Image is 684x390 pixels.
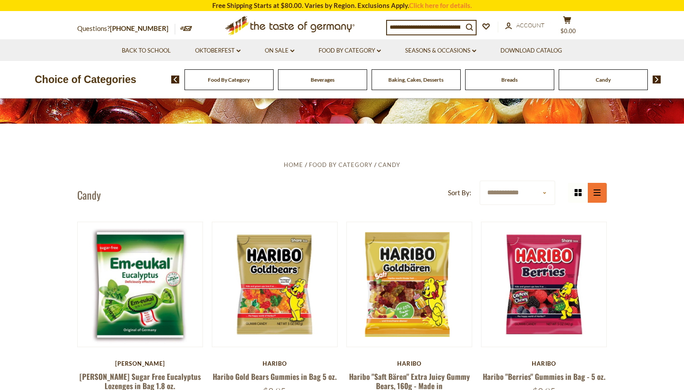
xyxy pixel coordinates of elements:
[319,46,381,56] a: Food By Category
[448,187,471,198] label: Sort By:
[505,21,545,30] a: Account
[560,27,576,34] span: $0.00
[77,188,101,201] h1: Candy
[171,76,180,83] img: previous arrow
[212,222,337,347] img: Haribo Gold Bears Gummies in Bag 5 oz.
[77,23,175,34] p: Questions?
[346,360,472,367] div: Haribo
[378,161,400,168] a: Candy
[481,222,606,347] img: Haribo "Berries" Gummies in Bag - 5 oz.
[208,76,250,83] a: Food By Category
[653,76,661,83] img: next arrow
[483,371,605,382] a: Haribo "Berries" Gummies in Bag - 5 oz.
[78,222,203,347] img: Dr. Soldan Sugar Free Eucalyptus Lozenges in Bag 1.8 oz.
[409,1,472,9] a: Click here for details.
[309,161,372,168] a: Food By Category
[212,360,338,367] div: Haribo
[405,46,476,56] a: Seasons & Occasions
[122,46,171,56] a: Back to School
[554,16,580,38] button: $0.00
[284,161,303,168] a: Home
[110,24,169,32] a: [PHONE_NUMBER]
[213,371,337,382] a: Haribo Gold Bears Gummies in Bag 5 oz.
[265,46,294,56] a: On Sale
[516,22,545,29] span: Account
[311,76,334,83] a: Beverages
[596,76,611,83] a: Candy
[347,222,472,347] img: Haribo "Saft Bären" Extra Juicy Gummy Bears, 160g - Made in Germany
[388,76,443,83] a: Baking, Cakes, Desserts
[77,360,203,367] div: [PERSON_NAME]
[195,46,241,56] a: Oktoberfest
[501,76,518,83] a: Breads
[481,360,607,367] div: Haribo
[500,46,562,56] a: Download Catalog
